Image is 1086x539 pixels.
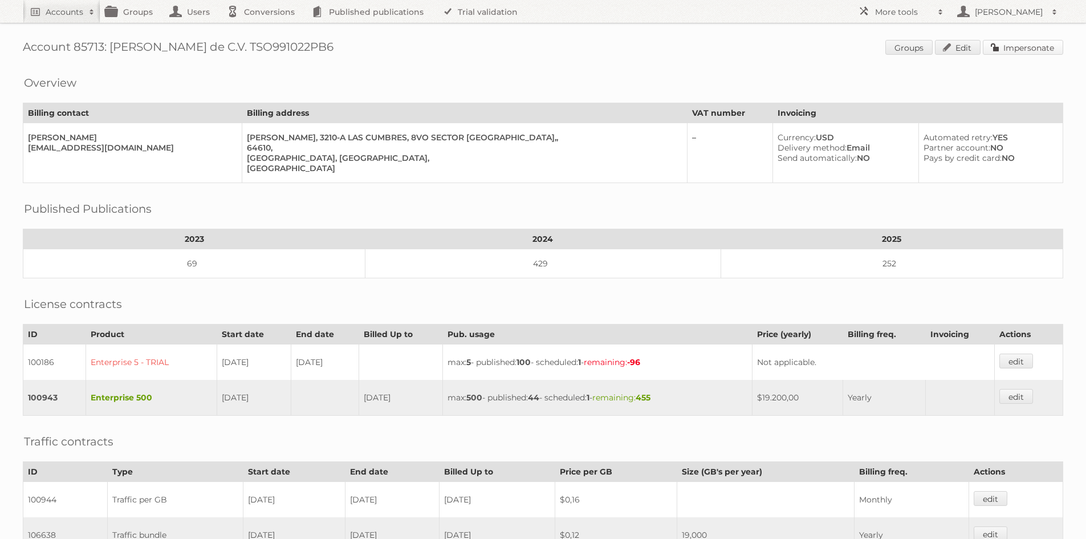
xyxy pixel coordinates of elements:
[773,103,1063,123] th: Invoicing
[86,380,217,416] td: Enterprise 500
[345,482,439,518] td: [DATE]
[443,345,753,380] td: max: - published: - scheduled: -
[627,357,640,367] strong: -96
[24,295,122,313] h2: License contracts
[247,132,678,143] div: [PERSON_NAME], 3210-A LAS CUMBRES, 8VO SECTOR [GEOGRAPHIC_DATA],,
[555,482,677,518] td: $0,16
[28,132,233,143] div: [PERSON_NAME]
[983,40,1063,55] a: Impersonate
[924,153,1002,163] span: Pays by credit card:
[365,229,721,249] th: 2024
[46,6,83,18] h2: Accounts
[752,325,843,345] th: Price (yearly)
[217,345,291,380] td: [DATE]
[677,462,855,482] th: Size (GB's per year)
[23,40,1063,57] h1: Account 85713: [PERSON_NAME] de C.V. TSO991022PB6
[924,132,993,143] span: Automated retry:
[778,143,847,153] span: Delivery method:
[24,74,76,91] h2: Overview
[247,143,678,153] div: 64610,
[843,325,926,345] th: Billing freq.
[359,325,443,345] th: Billed Up to
[217,380,291,416] td: [DATE]
[86,345,217,380] td: Enterprise 5 - TRIAL
[995,325,1063,345] th: Actions
[23,325,86,345] th: ID
[466,392,482,403] strong: 500
[443,380,753,416] td: max: - published: - scheduled: -
[28,143,233,153] div: [EMAIL_ADDRESS][DOMAIN_NAME]
[107,482,243,518] td: Traffic per GB
[752,345,995,380] td: Not applicable.
[528,392,539,403] strong: 44
[23,229,365,249] th: 2023
[999,389,1033,404] a: edit
[636,392,650,403] strong: 455
[885,40,933,55] a: Groups
[592,392,650,403] span: remaining:
[778,132,909,143] div: USD
[23,345,86,380] td: 100186
[924,153,1054,163] div: NO
[439,462,555,482] th: Billed Up to
[365,249,721,278] td: 429
[687,123,772,183] td: –
[578,357,581,367] strong: 1
[778,143,909,153] div: Email
[359,380,443,416] td: [DATE]
[247,153,678,163] div: [GEOGRAPHIC_DATA], [GEOGRAPHIC_DATA],
[291,345,359,380] td: [DATE]
[778,132,816,143] span: Currency:
[854,462,969,482] th: Billing freq.
[23,103,242,123] th: Billing contact
[23,482,108,518] td: 100944
[924,132,1054,143] div: YES
[555,462,677,482] th: Price per GB
[778,153,857,163] span: Send automatically:
[687,103,772,123] th: VAT number
[926,325,995,345] th: Invoicing
[972,6,1046,18] h2: [PERSON_NAME]
[721,229,1063,249] th: 2025
[247,163,678,173] div: [GEOGRAPHIC_DATA]
[854,482,969,518] td: Monthly
[924,143,990,153] span: Partner account:
[443,325,753,345] th: Pub. usage
[24,200,152,217] h2: Published Publications
[752,380,843,416] td: $19.200,00
[466,357,471,367] strong: 5
[924,143,1054,153] div: NO
[243,462,345,482] th: Start date
[587,392,589,403] strong: 1
[935,40,981,55] a: Edit
[584,357,640,367] span: remaining:
[969,462,1063,482] th: Actions
[242,103,688,123] th: Billing address
[23,462,108,482] th: ID
[721,249,1063,278] td: 252
[778,153,909,163] div: NO
[243,482,345,518] td: [DATE]
[875,6,932,18] h2: More tools
[107,462,243,482] th: Type
[345,462,439,482] th: End date
[439,482,555,518] td: [DATE]
[999,354,1033,368] a: edit
[516,357,531,367] strong: 100
[974,491,1007,506] a: edit
[217,325,291,345] th: Start date
[291,325,359,345] th: End date
[843,380,926,416] td: Yearly
[23,249,365,278] td: 69
[24,433,113,450] h2: Traffic contracts
[23,380,86,416] td: 100943
[86,325,217,345] th: Product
